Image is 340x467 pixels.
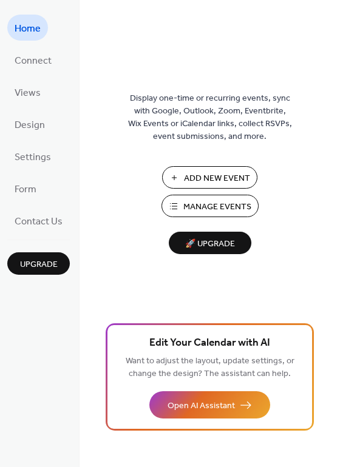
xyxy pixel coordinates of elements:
[7,175,44,201] a: Form
[15,212,63,231] span: Contact Us
[128,92,292,143] span: Display one-time or recurring events, sync with Google, Outlook, Zoom, Eventbrite, Wix Events or ...
[161,195,259,217] button: Manage Events
[15,52,52,70] span: Connect
[149,391,270,418] button: Open AI Assistant
[15,84,41,102] span: Views
[176,236,244,252] span: 🚀 Upgrade
[15,19,41,38] span: Home
[126,353,294,382] span: Want to adjust the layout, update settings, or change the design? The assistant can help.
[184,172,250,185] span: Add New Event
[15,180,36,199] span: Form
[20,258,58,271] span: Upgrade
[7,15,48,41] a: Home
[7,79,48,105] a: Views
[7,47,59,73] a: Connect
[7,143,58,169] a: Settings
[7,111,52,137] a: Design
[15,148,51,167] span: Settings
[162,166,257,189] button: Add New Event
[183,201,251,213] span: Manage Events
[149,335,270,352] span: Edit Your Calendar with AI
[168,400,235,412] span: Open AI Assistant
[15,116,45,135] span: Design
[169,232,251,254] button: 🚀 Upgrade
[7,207,70,233] a: Contact Us
[7,252,70,275] button: Upgrade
